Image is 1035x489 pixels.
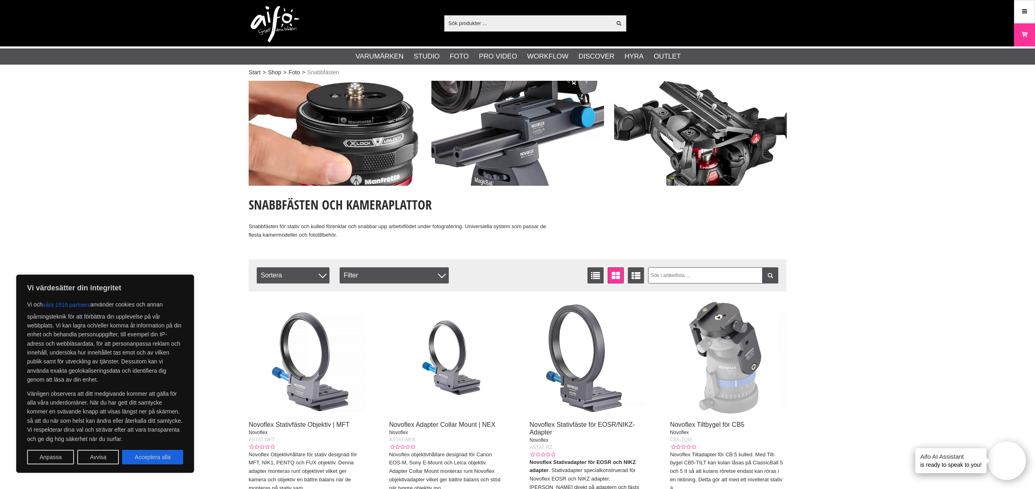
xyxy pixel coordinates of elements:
button: Acceptera alla [122,450,183,464]
span: ASTAT-MFT [249,437,275,443]
a: Studio [414,51,439,62]
a: Novoflex Stativfäste för EOSR/NIKZ-Adapter [530,421,635,436]
div: Kundbetyg: 0 [530,451,556,458]
a: Novoflex Tiltbygel för CB5 [670,421,744,428]
a: Workflow [527,51,568,62]
a: Hyra [625,51,644,62]
span: CB5-TQM [670,437,692,443]
button: Avvisa [77,450,119,464]
span: ASTAT-RZ [530,445,552,450]
img: Novoflex Tiltbygel för CB5 [670,300,786,416]
button: Anpassa [27,450,74,464]
div: Kundbetyg: 0 [670,443,696,451]
a: Shop [268,68,281,77]
a: Pro Video [479,51,517,62]
img: Annons:002 ban-quickrelease-002.jpg [431,81,604,186]
p: Vänligen observera att ditt medgivande kommer att gälla för alla våra underdomäner. När du har ge... [27,389,183,443]
span: Novoflex [389,430,408,435]
span: Novoflex [530,437,549,443]
a: Listvisning [587,267,604,283]
input: Sök produkter ... [444,17,611,29]
div: Kundbetyg: 0 [249,443,275,451]
a: Discover [579,51,615,62]
img: Annons:001 ban-quickrelease-001.jpg [249,81,421,186]
a: Filtrera [762,267,778,283]
div: Kundbetyg: 0 [389,443,415,451]
button: våra 1516 partners [43,298,91,312]
span: > [263,68,266,77]
span: Novoflex [249,430,268,435]
input: Sök i artikellista ... [648,267,779,283]
a: Foto [289,68,300,77]
span: Novoflex [670,430,689,435]
a: Foto [450,51,469,62]
img: Annons:003 ban-quickrelease-003.jpg [614,81,787,186]
span: > [283,68,286,77]
a: Varumärken [356,51,404,62]
img: Novoflex Adapter Collar Mount | NEX [389,300,505,416]
a: Novoflex Stativfäste Objektiv | MFT [249,421,350,428]
img: Novoflex Stativfäste Objektiv | MFT [249,300,365,416]
h4: Aifo AI Assistant [920,452,982,461]
p: Vi värdesätter din integritet [27,283,183,293]
h1: Snabbfästen och Kameraplattor [249,196,559,214]
img: Novoflex Stativfäste för EOSR/NIKZ-Adapter [530,300,646,416]
span: > [302,68,305,77]
strong: Novoflex Stativadapter för EOSR och NIKZ adapter [530,459,636,474]
a: Outlet [654,51,681,62]
img: logo.png [251,6,299,42]
span: Snabbfästen [307,68,339,77]
a: Novoflex Adapter Collar Mount | NEX [389,421,495,428]
span: ASTAT-NEX [389,437,415,443]
p: Vi och använder cookies och annan spårningsteknik för att förbättra din upplevelse på vår webbpla... [27,298,183,384]
div: Filter [340,267,449,283]
p: Snabbfästen för stativ och kulled förenklar och snabbar upp arbetsflödet under fotografering. Uni... [249,222,559,239]
div: Vi värdesätter din integritet [16,275,194,473]
a: Start [249,68,261,77]
a: Utökad listvisning [628,267,644,283]
a: Fönstervisning [608,267,624,283]
div: is ready to speak to you! [915,448,986,473]
span: Sortera [257,267,330,283]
